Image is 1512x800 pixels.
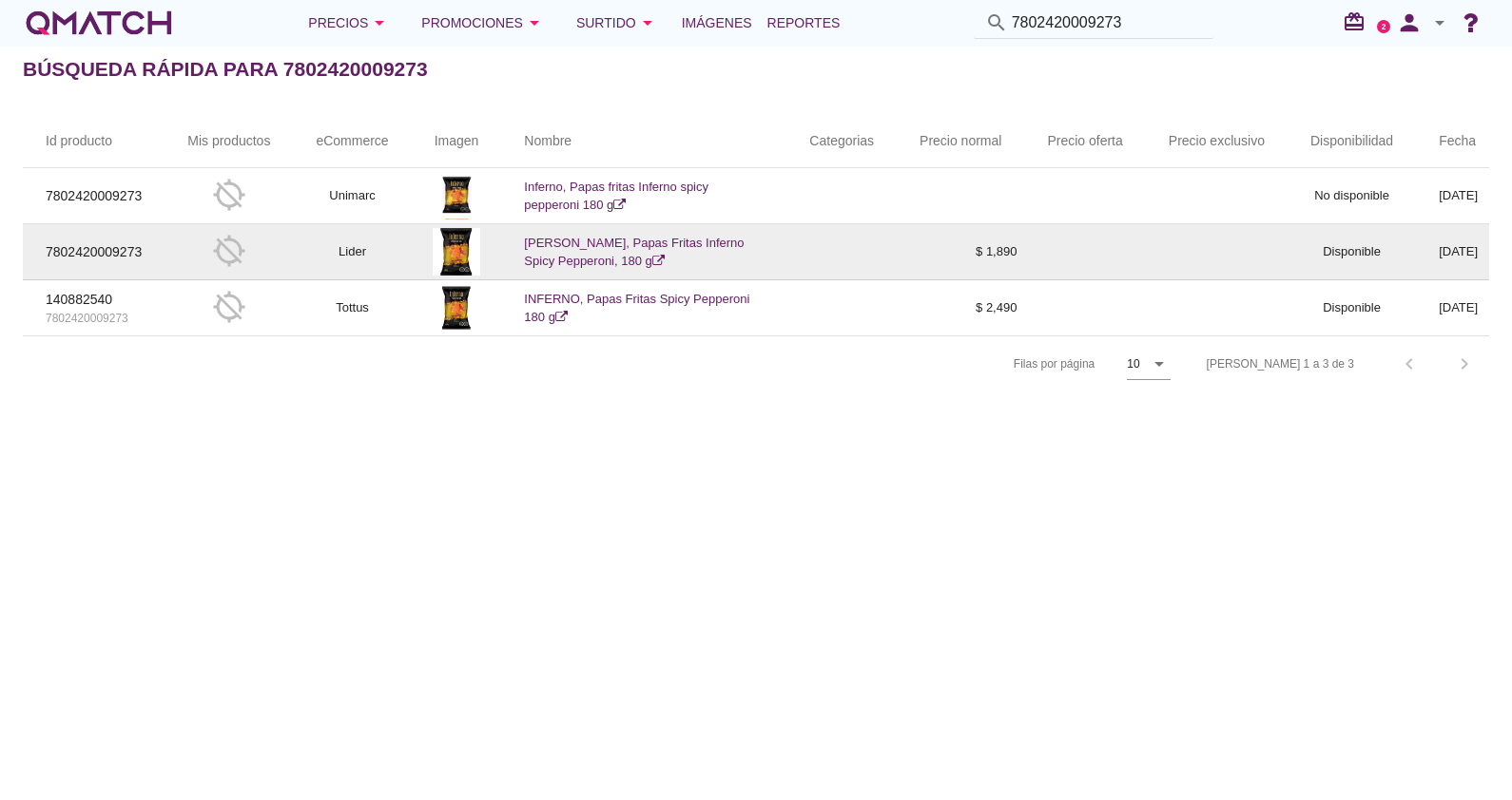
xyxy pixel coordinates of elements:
[985,11,1008,34] i: search
[1288,280,1416,336] td: Disponible
[1288,168,1416,224] td: No disponible
[760,4,848,42] a: Reportes
[897,224,1024,280] td: $ 1,890
[1127,355,1139,372] div: 10
[561,4,674,42] button: Surtido
[293,4,406,42] button: Precios
[23,4,175,42] a: white-qmatch-logo
[412,115,502,168] th: Imagen: Not sorted.
[308,11,391,34] div: Precios
[1416,115,1501,168] th: Fecha: Not sorted.
[212,178,246,212] i: gps_off
[212,290,246,324] i: gps_off
[46,290,142,310] p: 140882540
[293,280,411,336] td: Tottus
[368,11,391,34] i: arrow_drop_down
[46,242,142,262] p: 7802420009273
[674,4,760,42] a: Imágenes
[212,234,246,268] i: gps_off
[1382,22,1386,30] text: 2
[636,11,659,34] i: arrow_drop_down
[1146,115,1288,168] th: Precio exclusivo: Not sorted.
[824,336,1171,391] div: Filas por página
[524,292,749,325] a: INFERNO, Papas Fritas Spicy Pepperoni 180 g
[1428,11,1451,34] i: arrow_drop_down
[524,180,708,213] a: Inferno, Papas fritas Inferno spicy pepperoni 180 g
[1288,115,1416,168] th: Disponibilidad: Not sorted.
[293,224,411,280] td: Lider
[1390,10,1428,36] i: person
[897,115,1024,168] th: Precio normal: Not sorted.
[1416,168,1501,224] td: [DATE]
[523,11,546,34] i: arrow_drop_down
[1416,224,1501,280] td: [DATE]
[682,11,752,34] span: Imágenes
[406,4,561,42] button: Promociones
[293,168,411,224] td: Unimarc
[501,115,786,168] th: Nombre: Not sorted.
[165,115,293,168] th: Mis productos: Not sorted.
[293,115,411,168] th: eCommerce: Not sorted.
[1148,352,1171,375] i: arrow_drop_down
[1207,355,1354,372] div: [PERSON_NAME] 1 a 3 de 3
[524,236,744,269] a: [PERSON_NAME], Papas Fritas Inferno Spicy Pepperoni, 180 g
[1377,20,1390,33] a: 2
[46,310,142,327] p: 7802420009273
[1012,8,1202,38] input: Buscar productos
[46,186,142,206] p: 7802420009273
[421,11,546,34] div: Promociones
[1024,115,1145,168] th: Precio oferta: Not sorted.
[23,54,428,85] h2: Búsqueda rápida para 7802420009273
[897,280,1024,336] td: $ 2,490
[576,11,659,34] div: Surtido
[767,11,841,34] span: Reportes
[1416,280,1501,336] td: [DATE]
[1343,10,1373,33] i: redeem
[1288,224,1416,280] td: Disponible
[786,115,897,168] th: Categorias: Not sorted.
[23,115,165,168] th: Id producto: Not sorted.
